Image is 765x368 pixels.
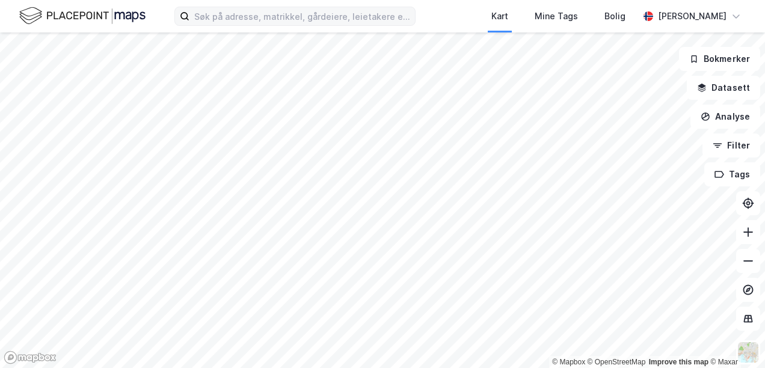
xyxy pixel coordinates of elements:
[189,7,415,25] input: Søk på adresse, matrikkel, gårdeiere, leietakere eller personer
[705,310,765,368] div: Kontrollprogram for chat
[705,310,765,368] iframe: Chat Widget
[604,9,625,23] div: Bolig
[690,105,760,129] button: Analyse
[679,47,760,71] button: Bokmerker
[552,358,585,366] a: Mapbox
[649,358,708,366] a: Improve this map
[588,358,646,366] a: OpenStreetMap
[702,133,760,158] button: Filter
[535,9,578,23] div: Mine Tags
[687,76,760,100] button: Datasett
[704,162,760,186] button: Tags
[19,5,146,26] img: logo.f888ab2527a4732fd821a326f86c7f29.svg
[4,351,57,364] a: Mapbox homepage
[491,9,508,23] div: Kart
[658,9,727,23] div: [PERSON_NAME]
